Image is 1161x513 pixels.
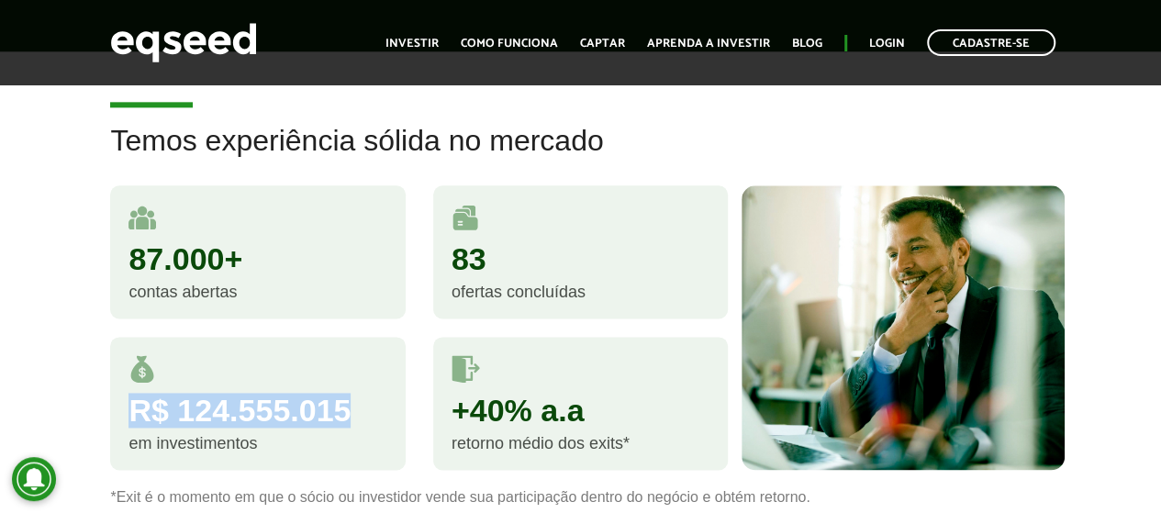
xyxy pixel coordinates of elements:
a: Blog [792,38,822,50]
img: user.svg [128,204,156,231]
div: R$ 124.555.015 [128,395,386,426]
div: +40% a.a [452,395,709,426]
a: Aprenda a investir [647,38,770,50]
img: EqSeed [110,18,257,67]
div: 87.000+ [128,243,386,274]
a: Captar [580,38,625,50]
div: em investimentos [128,435,386,452]
img: saidas.svg [452,355,480,383]
a: Cadastre-se [927,29,1055,56]
h2: Temos experiência sólida no mercado [110,125,1050,184]
div: ofertas concluídas [452,284,709,300]
div: retorno médio dos exits* [452,435,709,452]
div: 83 [452,243,709,274]
img: rodadas.svg [452,204,479,231]
a: Como funciona [461,38,558,50]
div: contas abertas [128,284,386,300]
a: Login [869,38,905,50]
a: Investir [385,38,439,50]
p: *Exit é o momento em que o sócio ou investidor vende sua participação dentro do negócio e obtém r... [110,488,1050,506]
img: money.svg [128,355,156,383]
